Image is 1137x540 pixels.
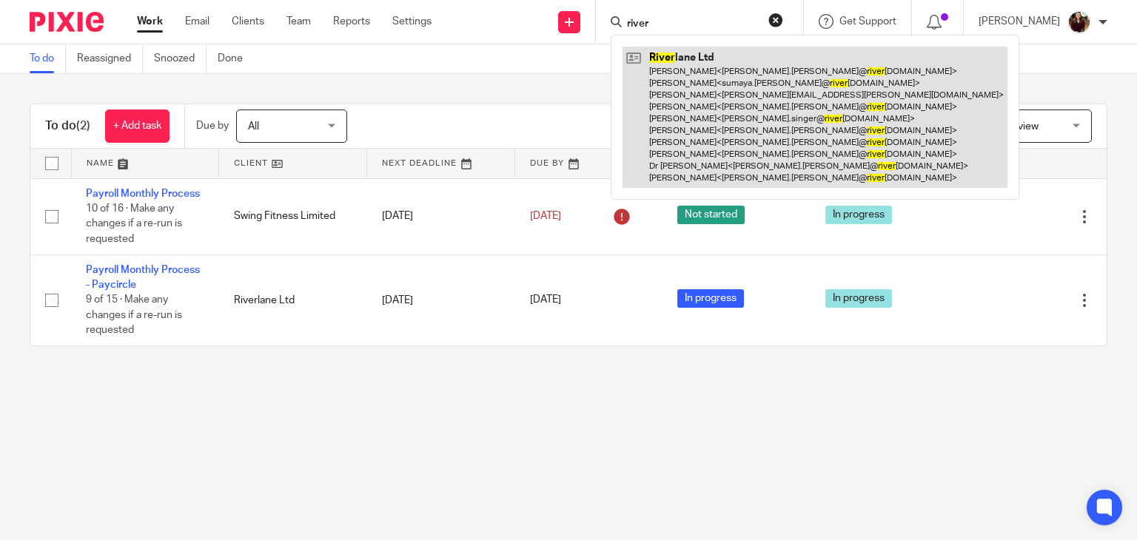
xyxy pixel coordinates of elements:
[530,295,561,306] span: [DATE]
[196,118,229,133] p: Due by
[154,44,207,73] a: Snoozed
[625,18,759,31] input: Search
[137,14,163,29] a: Work
[367,178,515,254] td: [DATE]
[45,118,90,134] h1: To do
[333,14,370,29] a: Reports
[30,12,104,32] img: Pixie
[1067,10,1091,34] img: MaxAcc_Sep21_ElliDeanPhoto_030.jpg
[232,14,264,29] a: Clients
[86,189,200,199] a: Payroll Monthly Process
[86,294,182,335] span: 9 of 15 · Make any changes if a re-run is requested
[86,265,200,290] a: Payroll Monthly Process - Paycircle
[768,13,783,27] button: Clear
[825,206,892,224] span: In progress
[979,14,1060,29] p: [PERSON_NAME]
[219,178,367,254] td: Swing Fitness Limited
[105,109,170,143] a: + Add task
[286,14,311,29] a: Team
[76,120,90,132] span: (2)
[77,44,143,73] a: Reassigned
[677,206,745,224] span: Not started
[825,289,892,308] span: In progress
[218,44,254,73] a: Done
[30,44,66,73] a: To do
[392,14,432,29] a: Settings
[185,14,209,29] a: Email
[248,121,259,132] span: All
[219,254,367,345] td: Riverlane Ltd
[677,289,744,308] span: In progress
[367,254,515,345] td: [DATE]
[530,211,561,221] span: [DATE]
[839,16,896,27] span: Get Support
[86,203,182,244] span: 10 of 16 · Make any changes if a re-run is requested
